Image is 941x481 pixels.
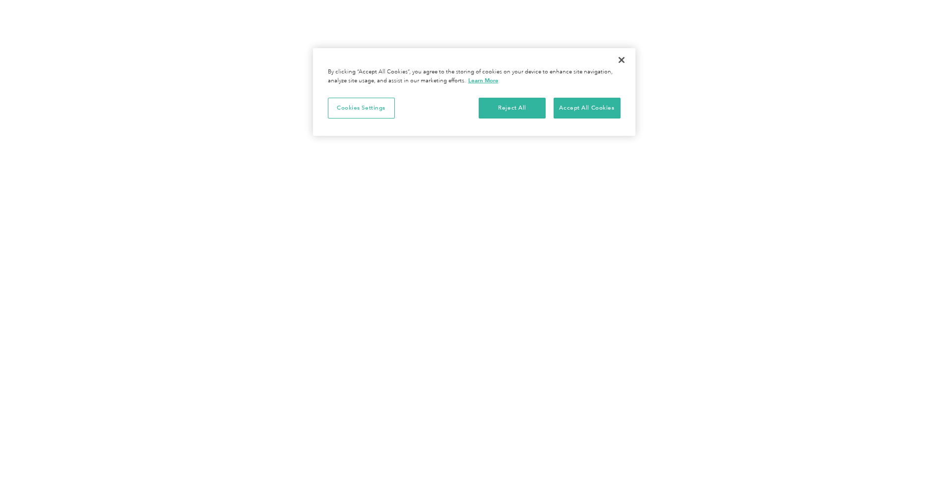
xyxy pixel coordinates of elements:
[554,98,621,119] button: Accept All Cookies
[328,68,621,85] div: By clicking “Accept All Cookies”, you agree to the storing of cookies on your device to enhance s...
[313,48,635,136] div: Privacy
[468,77,499,84] a: More information about your privacy, opens in a new tab
[313,48,635,136] div: Cookie banner
[328,98,395,119] button: Cookies Settings
[479,98,546,119] button: Reject All
[611,49,632,71] button: Close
